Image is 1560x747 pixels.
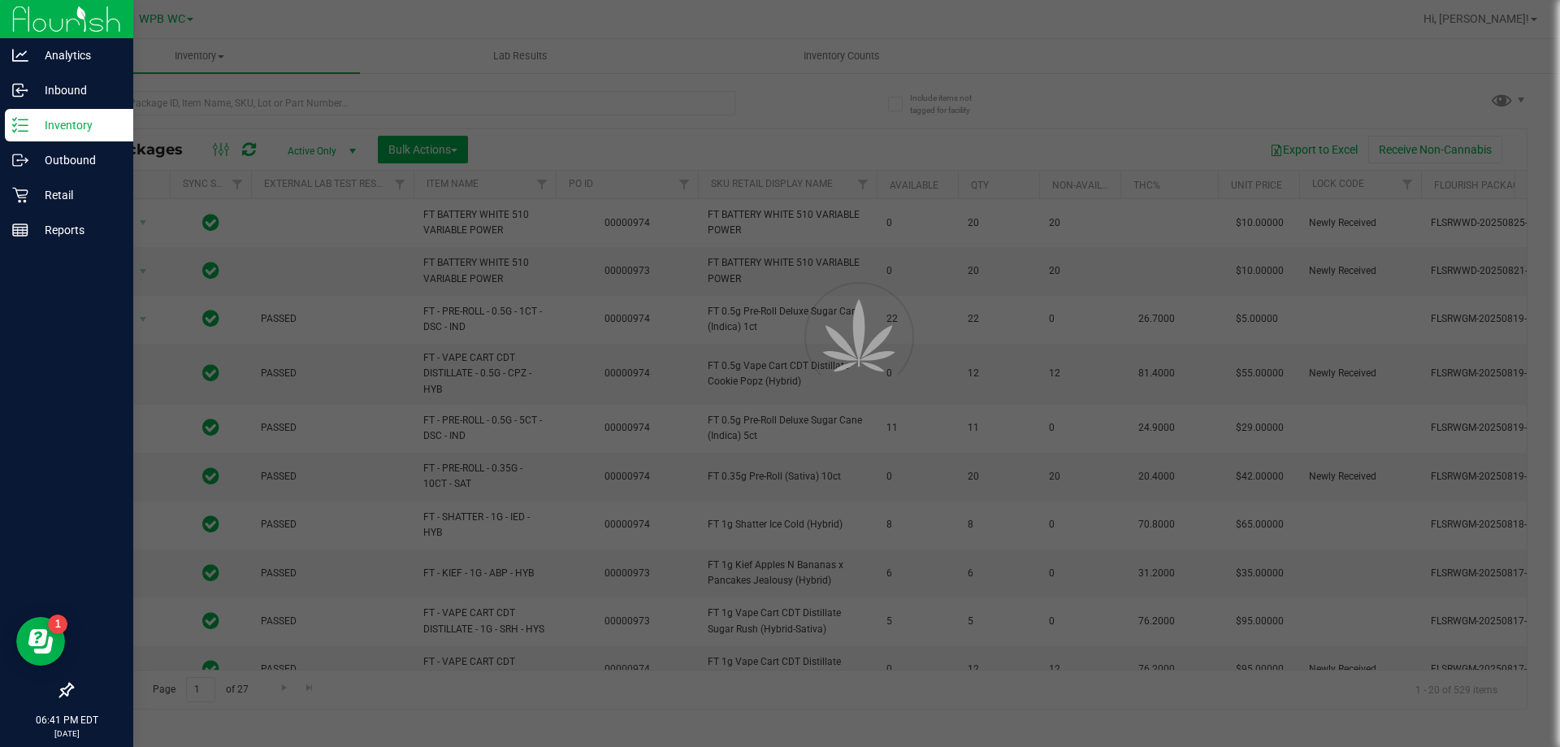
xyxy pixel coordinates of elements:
[28,115,126,135] p: Inventory
[12,82,28,98] inline-svg: Inbound
[28,46,126,65] p: Analytics
[12,187,28,203] inline-svg: Retail
[28,185,126,205] p: Retail
[28,220,126,240] p: Reports
[7,713,126,727] p: 06:41 PM EDT
[12,47,28,63] inline-svg: Analytics
[12,117,28,133] inline-svg: Inventory
[7,727,126,740] p: [DATE]
[12,152,28,168] inline-svg: Outbound
[16,617,65,666] iframe: Resource center
[12,222,28,238] inline-svg: Reports
[48,615,67,634] iframe: Resource center unread badge
[28,150,126,170] p: Outbound
[28,80,126,100] p: Inbound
